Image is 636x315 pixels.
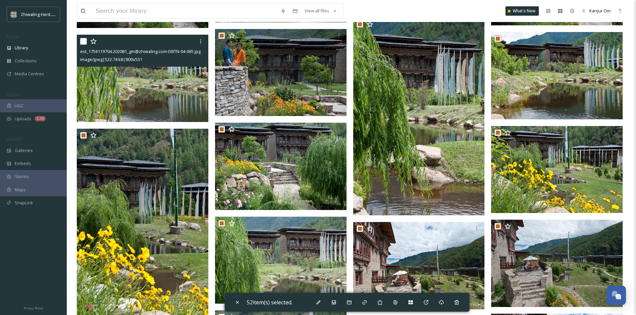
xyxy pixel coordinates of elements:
[578,4,614,17] a: Kanjur Om
[247,299,292,306] span: 52 item(s) selected.
[15,147,33,154] span: Galleries
[11,11,17,18] img: Screenshot%202025-04-29%20at%2011.05.50.png
[15,160,31,167] span: Embeds
[15,45,28,51] span: Library
[15,173,29,180] span: Stories
[607,286,626,305] button: Open Chat
[24,304,43,312] a: Privacy Policy
[15,200,33,206] span: SnapLink
[15,71,44,77] span: Media Centres
[7,137,22,142] span: WIDGETS
[15,187,26,193] span: Maps
[353,18,485,216] img: ext_1756119703.946011_gm@zhiwaling.com-DBTN-04-063.jpg
[77,35,208,122] img: ext_1756119704.202081_gm@zhiwaling.com-DBTN-04-065.jpg
[301,4,340,17] a: View all files
[491,126,623,213] img: ext_1756119703.693365_gm@zhiwaling.com-DBTN-04-062.jpg
[215,217,347,304] img: ext_1756119704.104815_gm@zhiwaling.com-DBTN-04-064.jpg
[7,34,18,39] span: MEDIA
[491,32,623,119] img: ext_1756119704.675813_gm@zhiwaling.com-DBTN-04-066.jpg
[215,123,347,210] img: ext_1756119705.277827_gm@zhiwaling.com-DBTN-04-068.jpg
[15,103,24,109] span: UGC
[589,8,611,14] span: Kanjur Om
[15,58,37,64] span: Collections
[21,11,58,17] span: Zhiwaling Heritage
[7,92,21,97] span: COLLECT
[505,6,539,16] a: What's New
[24,306,43,310] span: Privacy Policy
[491,220,623,307] img: ext_1756119702.603255_gm@zhiwaling.com-DBTN-04-058.jpg
[35,116,46,121] div: 2.3k
[215,29,347,116] img: ext_1756119706.38786_gm@zhiwaling.com-DBTN-04-072.jpg
[353,222,485,309] img: ext_1756119702.796709_gm@zhiwaling.com-DBTN-04-059.jpg
[80,48,201,54] span: ext_1756119704.202081_gm@zhiwaling.com-DBTN-04-065.jpg
[15,116,31,122] span: Uploads
[92,4,277,18] input: Search your library
[80,56,142,62] span: image/jpeg | 522.74 kB | 800 x 531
